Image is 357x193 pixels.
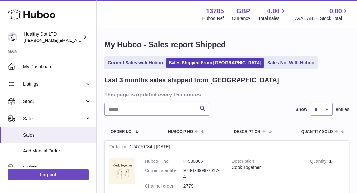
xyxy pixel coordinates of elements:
span: Orders [23,164,85,170]
a: 0.00 AVAILABLE Stock Total [295,7,349,22]
h3: This page is updated every 15 minutes [104,91,348,98]
span: 0.00 [329,7,342,15]
h2: Last 3 months sales shipped from [GEOGRAPHIC_DATA] [104,76,279,85]
div: Cook Together [232,164,300,170]
span: 0.00 [267,7,280,15]
a: Current Sales with Huboo [106,58,165,68]
img: Dorothy@healthydot.com [8,32,17,42]
div: 124770784 | [DATE] [105,141,349,153]
span: Stock [23,98,85,105]
span: Huboo P no [168,130,193,134]
img: 1716545230.png [109,158,135,184]
span: [PERSON_NAME][EMAIL_ADDRESS][DOMAIN_NAME] [24,38,129,43]
strong: 13705 [206,7,224,15]
strong: Order no [109,144,130,151]
a: Log out [8,169,89,180]
a: 0.00 Total sales [258,7,287,22]
dd: 978-1-3999-7017-4 [183,168,222,180]
dt: Huboo P no [145,158,183,164]
dt: Channel order [145,183,183,189]
span: Sales [23,116,85,122]
h1: My Huboo - Sales report Shipped [104,40,349,50]
strong: Description [232,159,256,165]
div: Currency [232,15,250,22]
strong: GBP [236,7,250,15]
span: Description [234,130,260,134]
dt: Current identifier [145,168,183,180]
span: Sales [23,132,91,138]
span: Quantity Sold [301,130,333,134]
dd: P-986806 [183,158,222,164]
span: AVAILABLE Stock Total [295,15,349,22]
span: entries [336,106,349,113]
span: Add Manual Order [23,148,91,154]
span: My Dashboard [23,64,91,70]
span: Order No [111,130,132,134]
a: Sales Not With Huboo [265,58,316,68]
div: Healthy Dot LTD [24,31,82,43]
dd: 2779 [183,183,222,189]
span: Listings [23,81,85,87]
strong: Quantity [310,159,329,165]
a: Sales Shipped From [GEOGRAPHIC_DATA] [166,58,264,68]
label: Show [296,106,307,113]
span: Total sales [258,15,287,22]
div: Huboo Ref [202,15,224,22]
